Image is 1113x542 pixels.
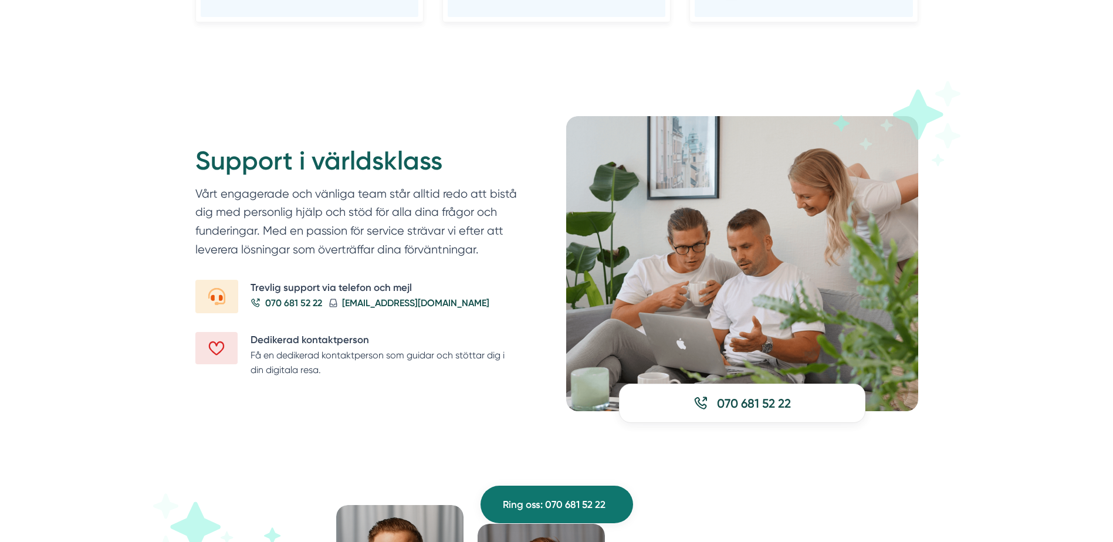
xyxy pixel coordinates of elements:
span: 070 681 52 22 [717,395,791,412]
a: 070 681 52 22 [251,296,322,310]
span: [EMAIL_ADDRESS][DOMAIN_NAME] [342,296,489,310]
span: Ring oss: 070 681 52 22 [503,497,605,513]
span: 070 681 52 22 [265,296,322,310]
h5: Dedikerad kontaktperson [251,332,519,348]
a: 070 681 52 22 [619,384,865,423]
img: Personal på Smartproduktion [566,116,918,411]
a: Ring oss: 070 681 52 22 [481,486,633,523]
h2: Support i världsklass [195,144,519,184]
p: Vårt engagerade och vänliga team står alltid redo att bistå dig med personlig hjälp och stöd för ... [195,185,519,265]
p: Få en dedikerad kontaktperson som guidar och stöttar dig i din digitala resa. [251,348,519,378]
h5: Trevlig support via telefon och mejl [251,280,519,296]
a: [EMAIL_ADDRESS][DOMAIN_NAME] [329,296,489,310]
